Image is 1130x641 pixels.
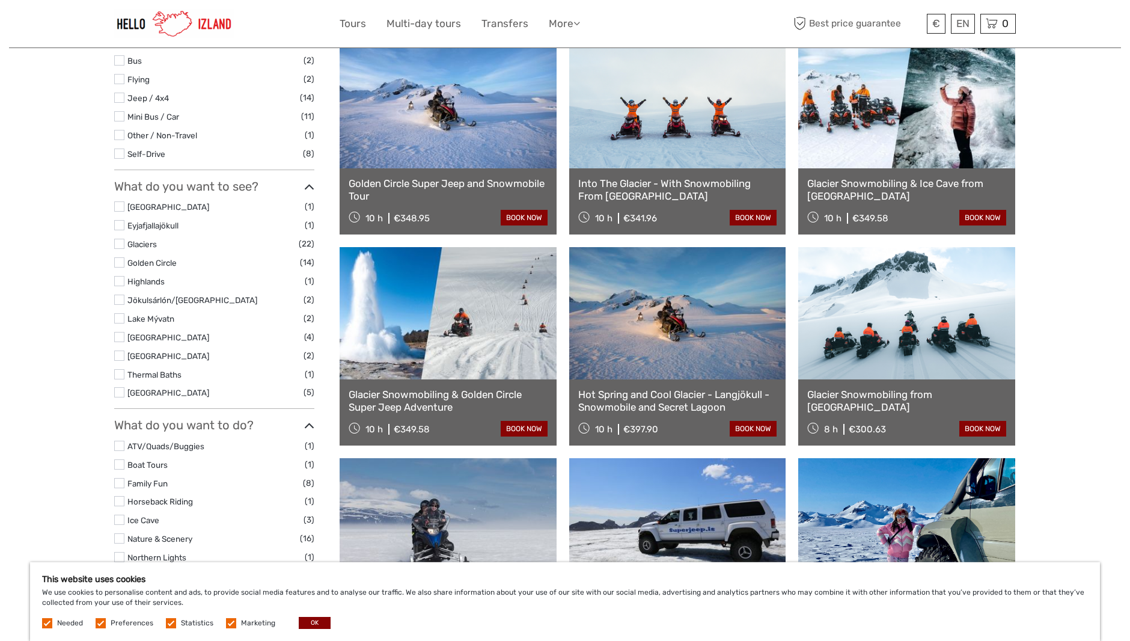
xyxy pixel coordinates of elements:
[305,128,314,142] span: (1)
[623,424,658,435] div: €397.90
[951,14,975,34] div: EN
[127,130,197,140] a: Other / Non-Travel
[305,550,314,564] span: (1)
[127,221,179,230] a: Eyjafjallajökull
[501,421,548,437] a: book now
[394,213,430,224] div: €348.95
[127,75,150,84] a: Flying
[304,513,314,527] span: (3)
[127,93,169,103] a: Jeep / 4x4
[241,618,275,628] label: Marketing
[305,200,314,213] span: (1)
[824,424,838,435] span: 8 h
[303,476,314,490] span: (8)
[127,515,159,525] a: Ice Cave
[824,213,841,224] span: 10 h
[299,617,331,629] button: OK
[365,213,383,224] span: 10 h
[304,330,314,344] span: (4)
[595,213,612,224] span: 10 h
[305,458,314,471] span: (1)
[730,421,777,437] a: book now
[481,15,528,32] a: Transfers
[300,256,314,269] span: (14)
[127,370,182,379] a: Thermal Baths
[138,19,153,33] button: Open LiveChat chat widget
[340,15,366,32] a: Tours
[549,15,580,32] a: More
[303,147,314,161] span: (8)
[790,14,924,34] span: Best price guarantee
[959,421,1006,437] a: book now
[127,202,209,212] a: [GEOGRAPHIC_DATA]
[57,618,83,628] label: Needed
[127,258,177,268] a: Golden Circle
[114,179,314,194] h3: What do you want to see?
[807,177,1006,202] a: Glacier Snowmobiling & Ice Cave from [GEOGRAPHIC_DATA]
[127,56,142,66] a: Bus
[304,385,314,399] span: (5)
[300,91,314,105] span: (14)
[127,295,257,305] a: Jökulsárlón/[GEOGRAPHIC_DATA]
[181,618,213,628] label: Statistics
[305,494,314,508] span: (1)
[849,424,886,435] div: €300.63
[365,424,383,435] span: 10 h
[114,9,234,38] img: 1270-cead85dc-23af-4572-be81-b346f9cd5751_logo_small.jpg
[595,424,612,435] span: 10 h
[127,149,165,159] a: Self-Drive
[299,237,314,251] span: (22)
[127,388,209,397] a: [GEOGRAPHIC_DATA]
[111,618,153,628] label: Preferences
[305,439,314,453] span: (1)
[17,21,136,31] p: We're away right now. Please check back later!
[301,109,314,123] span: (11)
[127,441,204,451] a: ATV/Quads/Buggies
[30,562,1100,641] div: We use cookies to personalise content and ads, to provide social media features and to analyse ou...
[300,532,314,545] span: (16)
[932,17,940,29] span: €
[127,497,193,506] a: Horseback Riding
[127,314,174,324] a: Lake Mývatn
[304,311,314,325] span: (2)
[114,418,314,432] h3: What do you want to do?
[305,274,314,288] span: (1)
[305,367,314,381] span: (1)
[127,534,192,544] a: Nature & Scenery
[807,388,1006,413] a: Glacier Snowmobiling from [GEOGRAPHIC_DATA]
[127,277,165,286] a: Highlands
[730,210,777,225] a: book now
[127,553,186,562] a: Northern Lights
[127,333,209,342] a: [GEOGRAPHIC_DATA]
[304,72,314,86] span: (2)
[1000,17,1010,29] span: 0
[127,460,168,470] a: Boat Tours
[578,177,777,202] a: Into The Glacier - With Snowmobiling From [GEOGRAPHIC_DATA]
[386,15,461,32] a: Multi-day tours
[959,210,1006,225] a: book now
[127,239,157,249] a: Glaciers
[349,177,548,202] a: Golden Circle Super Jeep and Snowmobile Tour
[304,293,314,307] span: (2)
[578,388,777,413] a: Hot Spring and Cool Glacier - Langjökull - Snowmobile and Secret Lagoon
[127,112,179,121] a: Mini Bus / Car
[42,574,1088,584] h5: This website uses cookies
[127,351,209,361] a: [GEOGRAPHIC_DATA]
[623,213,657,224] div: €341.96
[852,213,888,224] div: €349.58
[501,210,548,225] a: book now
[304,349,314,363] span: (2)
[127,479,168,488] a: Family Fun
[349,388,548,413] a: Glacier Snowmobiling & Golden Circle Super Jeep Adventure
[304,54,314,67] span: (2)
[305,218,314,232] span: (1)
[394,424,430,435] div: €349.58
